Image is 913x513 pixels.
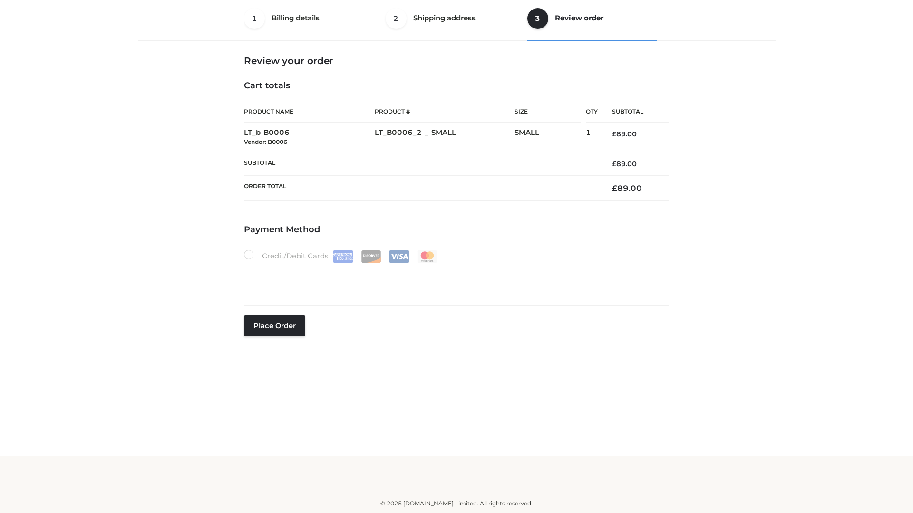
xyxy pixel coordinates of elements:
label: Credit/Debit Cards [244,250,438,263]
iframe: Secure payment input frame [242,261,667,295]
div: © 2025 [DOMAIN_NAME] Limited. All rights reserved. [141,499,772,508]
td: 1 [586,123,598,152]
bdi: 89.00 [612,130,637,138]
td: LT_b-B0006 [244,123,375,152]
th: Subtotal [598,101,669,123]
th: Product # [375,101,515,123]
h4: Cart totals [244,81,669,91]
span: £ [612,183,617,193]
h4: Payment Method [244,225,669,235]
small: Vendor: B0006 [244,138,287,145]
th: Order Total [244,176,598,201]
h3: Review your order [244,55,669,66]
th: Product Name [244,101,375,123]
th: Size [515,101,581,123]
span: £ [612,130,616,138]
img: Discover [361,250,381,263]
td: LT_B0006_2-_-SMALL [375,123,515,152]
bdi: 89.00 [612,183,642,193]
bdi: 89.00 [612,160,637,168]
td: SMALL [515,123,586,152]
img: Amex [333,250,353,263]
button: Place order [244,315,305,336]
img: Mastercard [417,250,437,263]
th: Qty [586,101,598,123]
th: Subtotal [244,152,598,175]
img: Visa [389,250,409,263]
span: £ [612,160,616,168]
